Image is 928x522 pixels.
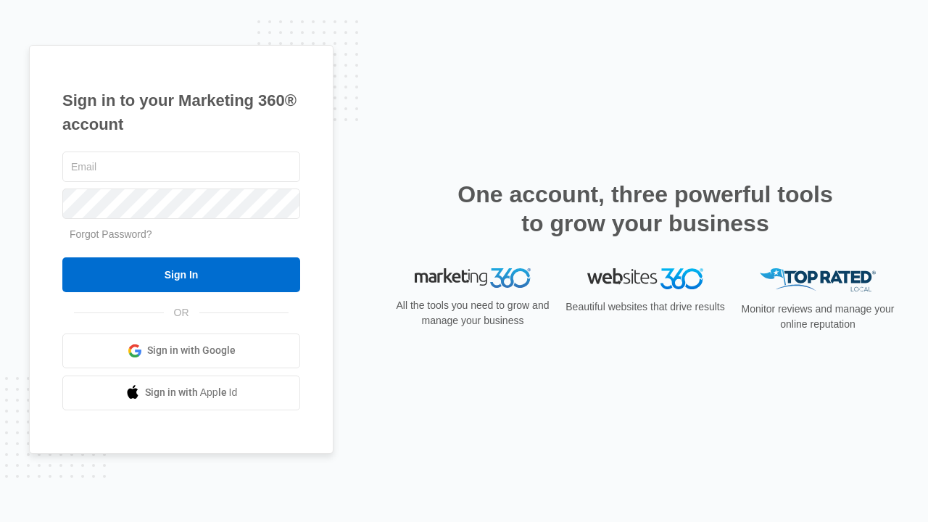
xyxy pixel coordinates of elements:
[145,385,238,400] span: Sign in with Apple Id
[760,268,876,292] img: Top Rated Local
[62,376,300,410] a: Sign in with Apple Id
[737,302,899,332] p: Monitor reviews and manage your online reputation
[391,298,554,328] p: All the tools you need to grow and manage your business
[62,152,300,182] input: Email
[62,88,300,136] h1: Sign in to your Marketing 360® account
[62,257,300,292] input: Sign In
[62,333,300,368] a: Sign in with Google
[564,299,726,315] p: Beautiful websites that drive results
[587,268,703,289] img: Websites 360
[164,305,199,320] span: OR
[415,268,531,289] img: Marketing 360
[453,180,837,238] h2: One account, three powerful tools to grow your business
[147,343,236,358] span: Sign in with Google
[70,228,152,240] a: Forgot Password?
